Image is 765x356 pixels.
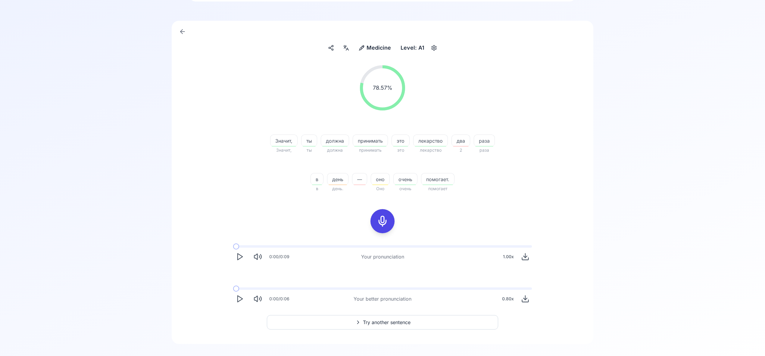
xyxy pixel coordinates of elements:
[327,185,348,192] span: день.
[414,137,448,144] span: лекарство
[311,173,323,185] button: в
[519,292,532,305] button: Download audio
[452,137,470,144] span: два
[361,253,404,260] div: Your pronunciation
[421,173,454,185] button: помогает.
[413,135,448,147] button: лекарство
[269,296,289,302] div: 0:00 / 0:06
[270,135,298,147] button: Значит,
[371,176,389,183] span: оно
[501,251,516,263] div: 1.00 x
[421,185,454,192] span: помогает
[421,176,454,183] span: помогает.
[301,135,317,147] button: ты
[371,173,390,185] button: оно
[474,135,495,147] button: раза
[353,137,388,144] span: принимать
[398,42,427,53] div: Level: A1
[311,185,323,192] span: в
[301,147,317,154] span: ты
[327,173,348,185] button: день
[392,137,409,144] span: это
[354,295,411,302] div: Your better pronunciation
[270,137,297,144] span: Значит,
[519,250,532,263] button: Download audio
[269,254,289,260] div: 0:00 / 0:09
[393,173,417,185] button: очень
[267,315,498,330] button: Try another sentence
[451,147,470,154] span: 2
[393,185,417,192] span: очень
[321,135,349,147] button: должна
[321,137,349,144] span: должна
[353,147,388,154] span: принимать
[353,135,388,147] button: принимать
[474,147,495,154] span: раза
[311,176,323,183] span: в
[394,176,417,183] span: очень
[251,292,264,305] button: Mute
[321,147,349,154] span: должна
[251,250,264,263] button: Mute
[327,176,348,183] span: день
[301,137,317,144] span: ты
[392,147,410,154] span: это
[356,42,393,53] button: Medicine
[352,173,367,185] button: —
[233,250,246,263] button: Play
[363,319,411,326] span: Try another sentence
[392,135,410,147] button: это
[451,135,470,147] button: два
[413,147,448,154] span: лекарство
[371,185,390,192] span: Оно
[352,176,367,183] span: —
[474,137,495,144] span: раза
[500,293,516,305] div: 0.80 x
[398,42,439,53] button: Level: A1
[373,84,392,92] span: 78.57 %
[233,292,246,305] button: Play
[367,44,391,52] span: Medicine
[270,147,298,154] span: Значит,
